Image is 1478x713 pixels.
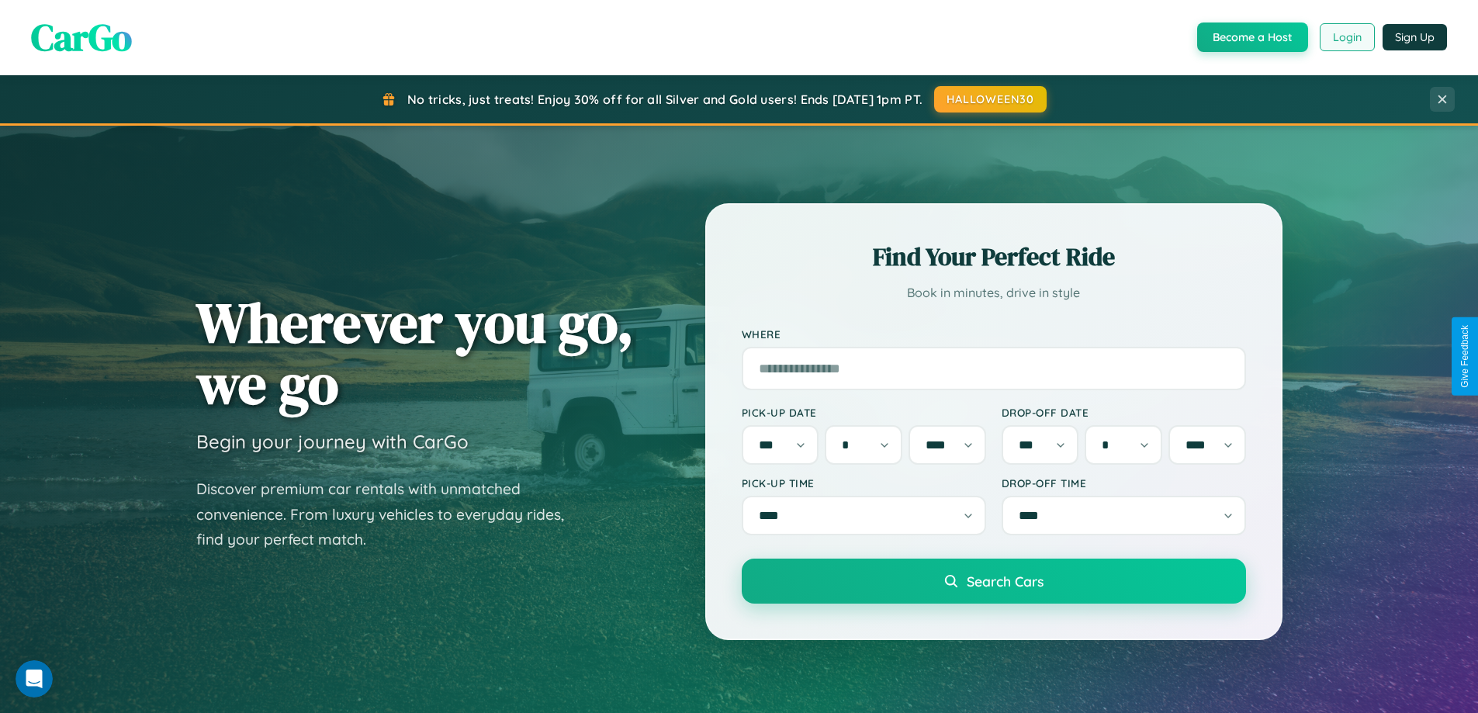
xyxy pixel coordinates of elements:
[1197,22,1308,52] button: Become a Host
[16,660,53,697] iframe: Intercom live chat
[742,327,1246,341] label: Where
[934,86,1047,112] button: HALLOWEEN30
[742,406,986,419] label: Pick-up Date
[196,430,469,453] h3: Begin your journey with CarGo
[31,12,132,63] span: CarGo
[1002,406,1246,419] label: Drop-off Date
[742,476,986,490] label: Pick-up Time
[1002,476,1246,490] label: Drop-off Time
[967,573,1044,590] span: Search Cars
[742,559,1246,604] button: Search Cars
[196,476,584,552] p: Discover premium car rentals with unmatched convenience. From luxury vehicles to everyday rides, ...
[196,292,634,414] h1: Wherever you go, we go
[407,92,922,107] span: No tricks, just treats! Enjoy 30% off for all Silver and Gold users! Ends [DATE] 1pm PT.
[1459,325,1470,388] div: Give Feedback
[742,282,1246,304] p: Book in minutes, drive in style
[742,240,1246,274] h2: Find Your Perfect Ride
[1383,24,1447,50] button: Sign Up
[1320,23,1375,51] button: Login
